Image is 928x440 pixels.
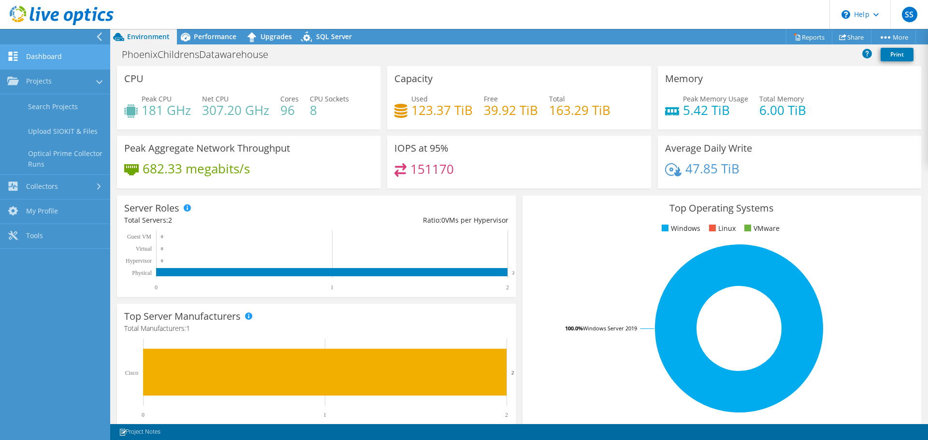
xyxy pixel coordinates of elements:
h1: PhoenixChildrensDatawarehouse [117,49,283,60]
tspan: 100.0% [565,325,583,332]
h4: Total Manufacturers: [124,323,508,334]
h4: 39.92 TiB [484,105,538,115]
span: 0 [441,215,445,225]
a: More [871,29,916,44]
a: Project Notes [112,426,167,438]
text: 0 [155,284,158,291]
h4: 8 [310,105,349,115]
tspan: Windows Server 2019 [583,325,637,332]
span: Total [549,94,565,103]
span: SQL Server [316,32,352,41]
span: 1 [186,324,190,333]
text: Guest VM [127,233,151,240]
h3: CPU [124,73,144,84]
text: Virtual [136,245,152,252]
svg: \n [841,10,850,19]
h4: 181 GHz [142,105,191,115]
h3: IOPS at 95% [394,143,449,154]
span: SS [902,7,917,22]
text: 0 [142,412,145,418]
span: Free [484,94,498,103]
h4: 682.33 megabits/s [143,163,250,174]
a: Share [832,29,871,44]
span: Environment [127,32,170,41]
h4: 6.00 TiB [759,105,806,115]
h4: 5.42 TiB [683,105,748,115]
span: Peak Memory Usage [683,94,748,103]
h4: 307.20 GHz [202,105,269,115]
h3: Top Operating Systems [530,203,914,213]
text: Hypervisor [126,257,152,264]
h4: 96 [280,105,299,115]
h3: Top Server Manufacturers [124,311,241,322]
text: 1 [323,412,326,418]
span: CPU Sockets [310,94,349,103]
a: Print [881,48,913,61]
h4: 163.29 TiB [549,105,610,115]
text: 1 [331,284,333,291]
text: Physical [132,270,152,276]
h3: Average Daily Write [665,143,752,154]
div: Ratio: VMs per Hypervisor [316,215,508,226]
li: Windows [659,223,700,234]
span: Upgrades [261,32,292,41]
text: 2 [512,270,515,275]
span: 2 [168,215,172,225]
h4: 151170 [410,164,454,174]
h3: Memory [665,73,703,84]
a: Reports [786,29,832,44]
text: 0 [161,246,163,251]
h3: Server Roles [124,203,179,213]
text: 2 [506,284,509,291]
h3: Peak Aggregate Network Throughput [124,143,290,154]
li: Linux [707,223,736,234]
text: 2 [511,369,514,375]
span: Total Memory [759,94,804,103]
span: Net CPU [202,94,229,103]
h4: 47.85 TiB [685,163,739,174]
span: Cores [280,94,299,103]
h4: 123.37 TiB [411,105,473,115]
text: 0 [161,258,163,263]
li: VMware [742,223,780,234]
span: Performance [194,32,236,41]
span: Peak CPU [142,94,172,103]
text: 0 [161,234,163,239]
div: Total Servers: [124,215,316,226]
span: Used [411,94,428,103]
text: 2 [505,412,508,418]
h3: Capacity [394,73,433,84]
text: Cisco [125,369,138,376]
